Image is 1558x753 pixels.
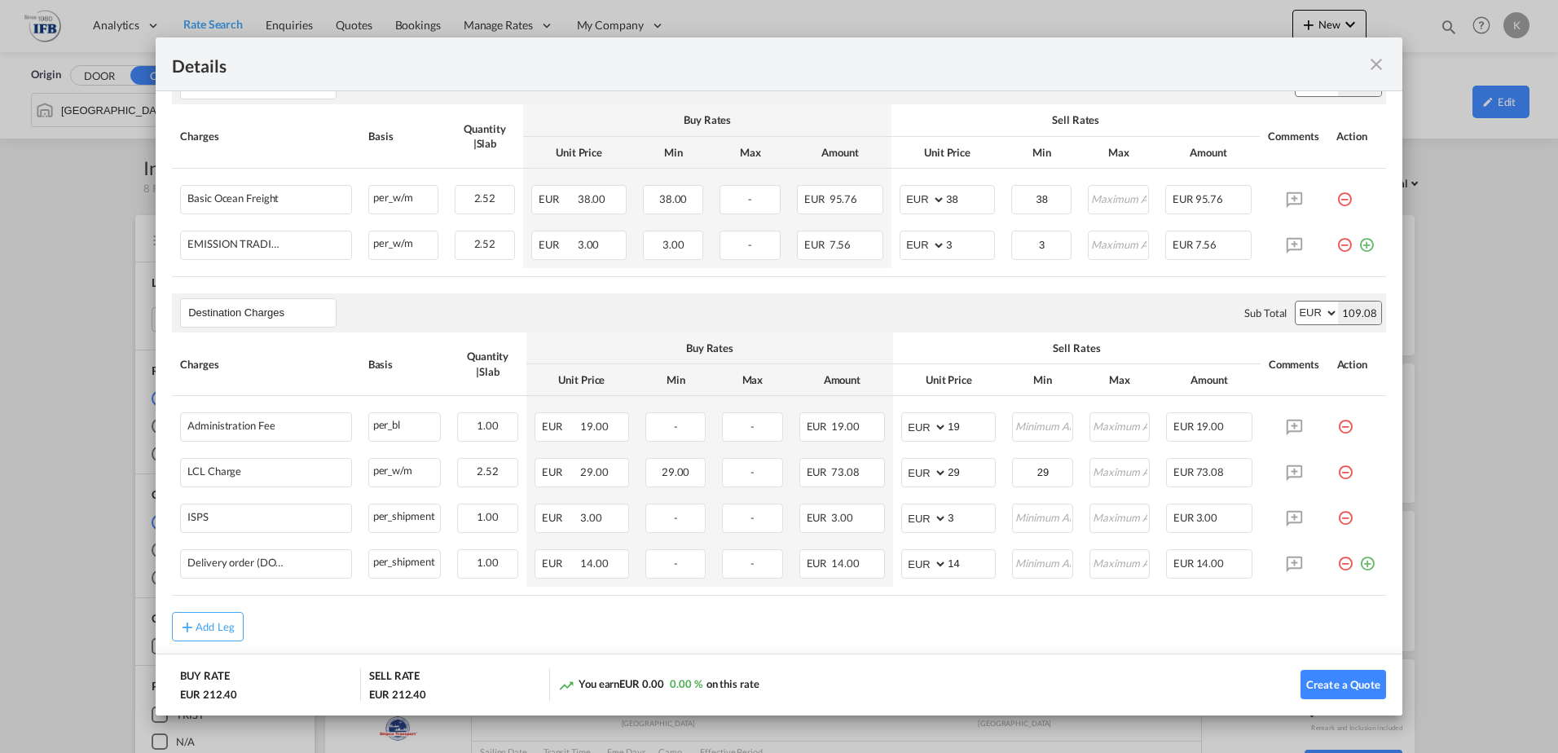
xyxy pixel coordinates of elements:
span: 73.08 [831,465,860,478]
span: EUR [542,557,579,570]
span: EUR [542,511,579,524]
div: ISPS [187,511,209,523]
input: Maximum Amount [1091,459,1149,483]
span: - [750,557,755,570]
div: SELL RATE [369,668,420,687]
span: 73.08 [1196,465,1225,478]
input: Maximum Amount [1089,231,1148,256]
span: 29.00 [580,465,609,478]
md-icon: icon-minus-circle-outline red-400-fg pt-7 [1337,412,1353,429]
span: 3.00 [1196,511,1218,524]
span: EUR [542,420,579,433]
input: Maximum Amount [1091,413,1149,438]
md-icon: icon-minus-circle-outline red-400-fg pt-7 [1337,549,1353,566]
th: Amount [1158,364,1261,396]
span: EUR [1173,557,1194,570]
span: 2.52 [477,465,499,478]
span: - [674,420,678,433]
div: Administration Fee [187,420,275,432]
th: Amount [791,364,894,396]
span: 3.00 [578,238,600,251]
span: EUR [1173,420,1194,433]
div: EUR 212.40 [369,687,426,702]
th: Max [714,364,790,396]
span: EUR [542,465,579,478]
div: per_shipment [369,504,441,525]
th: Max [1080,137,1157,169]
th: Max [1081,364,1158,396]
span: 38.00 [659,192,688,205]
div: Sell Rates [901,341,1252,355]
input: Maximum Amount [1089,186,1148,210]
span: 2.52 [474,192,496,205]
span: 2.52 [474,237,496,250]
md-icon: icon-minus-circle-outline red-400-fg pt-7 [1336,185,1353,201]
span: - [750,420,755,433]
div: Basis [368,357,442,372]
th: Min [1004,364,1080,396]
span: 19.00 [1196,420,1225,433]
span: - [748,238,752,251]
div: LCL Charge [187,465,241,478]
span: 95.76 [1195,192,1224,205]
span: 7.56 [830,238,852,251]
th: Amount [789,137,891,169]
md-icon: icon-plus-circle-outline green-400-fg [1358,231,1375,247]
input: Maximum Amount [1091,504,1149,529]
input: Minimum Amount [1014,413,1072,438]
span: EUR [1173,238,1193,251]
input: Minimum Amount [1014,459,1072,483]
md-icon: icon-trending-up [558,677,574,694]
span: - [674,511,678,524]
span: 1.00 [477,510,499,523]
span: EUR [807,511,830,524]
div: Basic Ocean Freight [187,192,279,205]
th: Unit Price [893,364,1004,396]
th: Action [1329,332,1386,396]
th: Unit Price [523,137,635,169]
input: Minimum Amount [1013,231,1072,256]
span: 1.00 [477,556,499,569]
div: per_bl [369,413,441,434]
th: Amount [1157,137,1260,169]
span: 19.00 [831,420,860,433]
th: Unit Price [891,137,1003,169]
input: 3 [948,504,995,529]
div: per_w/m [369,186,437,206]
th: Comments [1260,104,1328,168]
th: Min [1003,137,1080,169]
button: Add Leg [172,612,244,641]
span: 0.00 % [670,677,702,690]
th: Min [635,137,712,169]
md-icon: icon-plus-circle-outline green-400-fg [1359,549,1375,566]
div: Sub Total [1244,306,1287,320]
span: EUR [1173,465,1194,478]
span: EUR [807,465,830,478]
input: Maximum Amount [1091,550,1149,575]
span: EUR [539,192,575,205]
div: BUY RATE [180,668,229,687]
div: Quantity | Slab [455,121,516,151]
input: 38 [946,186,994,210]
span: EUR [807,557,830,570]
div: per_w/m [369,231,437,252]
span: 3.00 [831,511,853,524]
span: 14.00 [580,557,609,570]
input: 3 [946,231,994,256]
span: 7.56 [1195,238,1217,251]
input: Minimum Amount [1014,550,1072,575]
div: Delivery order (DO Fee) [187,557,285,569]
md-icon: icon-minus-circle-outline red-400-fg pt-7 [1337,458,1353,474]
span: 29.00 [662,465,690,478]
div: Sell Rates [900,112,1252,127]
div: Basis [368,129,438,143]
input: Leg Name [188,301,336,325]
span: 14.00 [1196,557,1225,570]
span: - [748,192,752,205]
div: Buy Rates [531,112,883,127]
span: 95.76 [830,192,858,205]
th: Min [637,364,714,396]
div: EUR 212.40 [180,687,237,702]
input: 14 [948,550,995,575]
div: Add Leg [196,622,235,632]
